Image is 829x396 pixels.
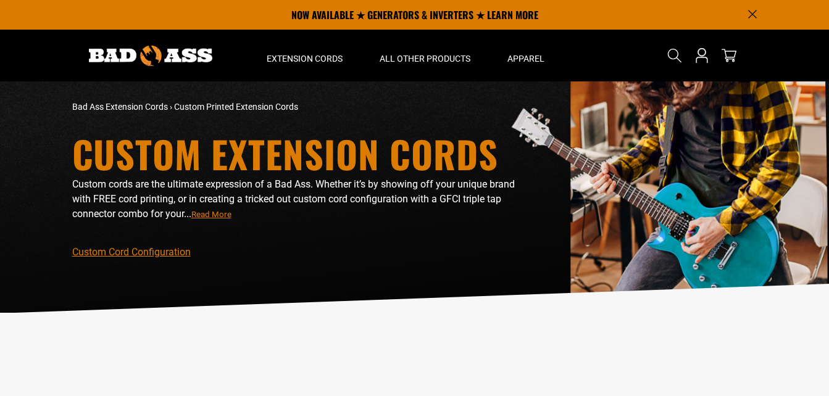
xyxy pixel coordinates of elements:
[174,102,298,112] span: Custom Printed Extension Cords
[507,53,544,64] span: Apparel
[665,46,685,65] summary: Search
[72,102,168,112] a: Bad Ass Extension Cords
[380,53,470,64] span: All Other Products
[267,53,343,64] span: Extension Cords
[191,210,231,219] span: Read More
[72,177,523,221] p: Custom cords are the ultimate expression of a Bad Ass. Whether it’s by showing off your unique br...
[72,101,523,113] nav: breadcrumbs
[89,46,212,66] img: Bad Ass Extension Cords
[72,246,191,258] a: Custom Cord Configuration
[72,135,523,172] h1: Custom Extension Cords
[170,102,172,112] span: ›
[361,30,489,81] summary: All Other Products
[248,30,361,81] summary: Extension Cords
[489,30,563,81] summary: Apparel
